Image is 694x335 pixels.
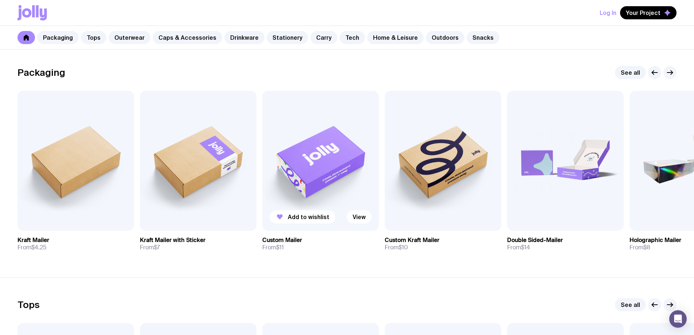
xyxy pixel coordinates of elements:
[224,31,264,44] a: Drinkware
[347,210,372,223] a: View
[153,31,222,44] a: Caps & Accessories
[467,31,499,44] a: Snacks
[340,31,365,44] a: Tech
[385,231,501,257] a: Custom Kraft MailerFrom$10
[600,6,616,19] button: Log In
[17,237,49,244] h3: Kraft Mailer
[140,231,256,257] a: Kraft Mailer with StickerFrom$7
[426,31,464,44] a: Outdoors
[262,231,379,257] a: Custom MailerFrom$11
[620,6,677,19] button: Your Project
[17,244,47,251] span: From
[615,66,646,79] a: See all
[521,244,530,251] span: $14
[17,231,134,257] a: Kraft MailerFrom$4.25
[643,244,650,251] span: $8
[385,237,439,244] h3: Custom Kraft Mailer
[81,31,106,44] a: Tops
[626,9,660,16] span: Your Project
[109,31,150,44] a: Outerwear
[276,244,284,251] span: $11
[507,231,624,257] a: Double Sided-MailerFrom$14
[310,31,337,44] a: Carry
[288,213,329,221] span: Add to wishlist
[17,299,40,310] h2: Tops
[267,31,308,44] a: Stationery
[615,298,646,311] a: See all
[37,31,79,44] a: Packaging
[630,244,650,251] span: From
[140,237,205,244] h3: Kraft Mailer with Sticker
[262,244,284,251] span: From
[367,31,424,44] a: Home & Leisure
[262,237,302,244] h3: Custom Mailer
[507,244,530,251] span: From
[154,244,160,251] span: $7
[399,244,408,251] span: $10
[31,244,47,251] span: $4.25
[669,310,687,328] div: Open Intercom Messenger
[270,210,335,223] button: Add to wishlist
[140,244,160,251] span: From
[507,237,563,244] h3: Double Sided-Mailer
[17,67,65,78] h2: Packaging
[385,244,408,251] span: From
[630,237,681,244] h3: Holographic Mailer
